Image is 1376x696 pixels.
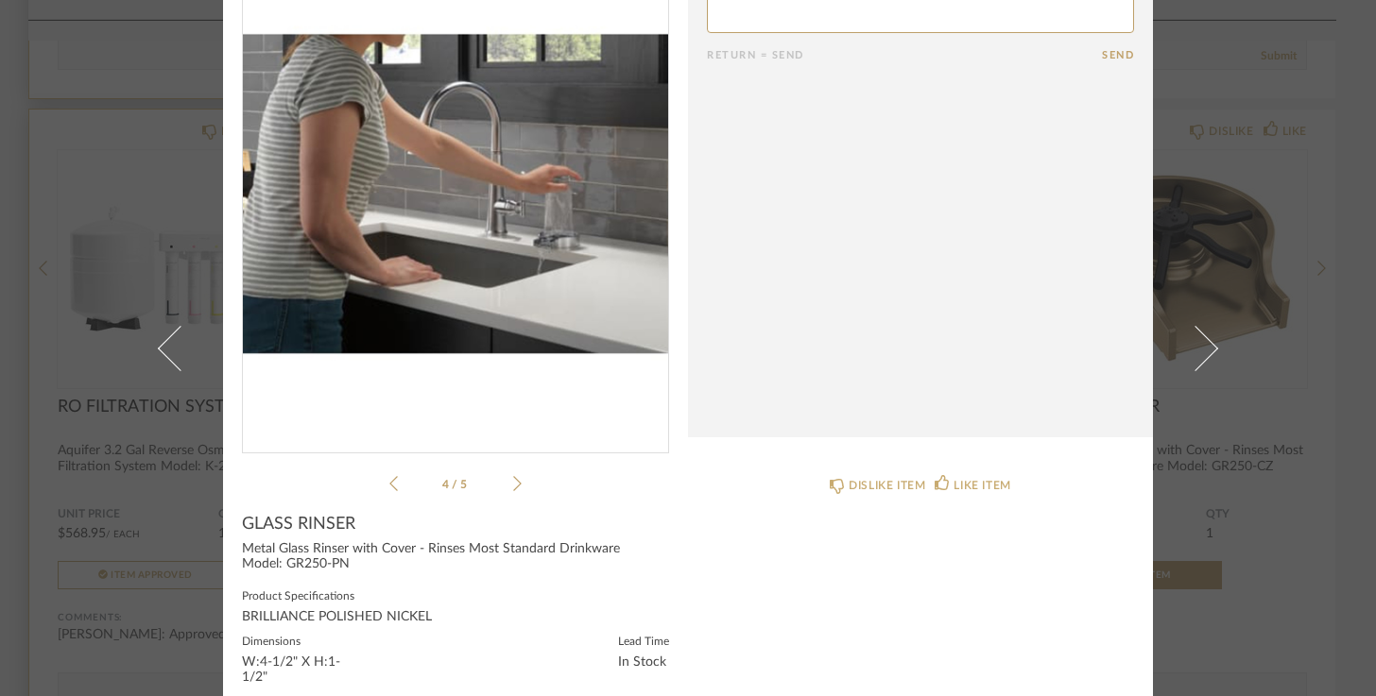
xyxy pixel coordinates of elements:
[242,587,669,603] label: Product Specifications
[242,633,355,648] label: Dimensions
[849,476,925,495] div: DISLIKE ITEM
[460,479,470,490] span: 5
[242,514,355,535] span: GLASS RINSER
[242,610,669,625] div: BRILLIANCE POLISHED NICKEL
[452,479,460,490] span: /
[618,633,669,648] label: Lead Time
[618,655,669,671] div: In Stock
[707,49,1102,61] div: Return = Send
[242,542,669,572] div: Metal Glass Rinser with Cover - Rinses Most Standard Drinkware Model: GR250-PN
[1102,49,1134,61] button: Send
[242,655,355,686] div: W:4-1/2" X H:1-1/2"
[954,476,1010,495] div: LIKE ITEM
[442,479,452,490] span: 4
